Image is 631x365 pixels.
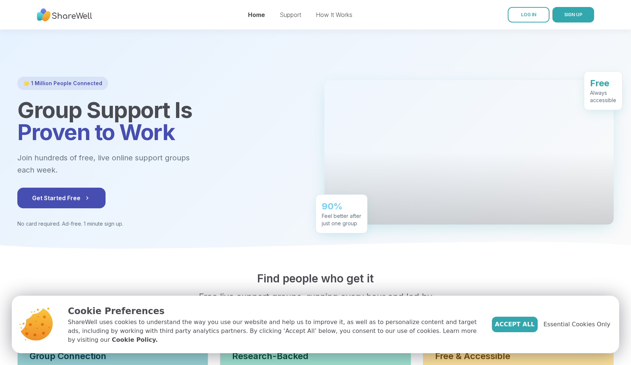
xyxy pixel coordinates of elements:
[17,119,175,145] span: Proven to Work
[552,7,594,22] button: SIGN UP
[17,220,307,227] p: No card required. Ad-free. 1 minute sign up.
[508,7,549,22] a: LOG IN
[17,188,106,208] button: Get Started Free
[590,89,616,104] div: Always accessible
[232,350,399,362] h3: Research-Backed
[17,152,230,176] p: Join hundreds of free, live online support groups each week.
[280,11,301,18] a: Support
[248,11,265,18] a: Home
[492,317,538,332] button: Accept All
[564,12,582,17] span: SIGN UP
[17,77,108,90] div: 🌟 1 Million People Connected
[17,99,307,143] h1: Group Support Is
[322,212,361,227] div: Feel better after just one group
[17,272,614,285] h2: Find people who get it
[435,350,601,362] h3: Free & Accessible
[316,11,352,18] a: How It Works
[112,336,158,344] a: Cookie Policy.
[322,200,361,212] div: 90%
[30,350,196,362] h3: Group Connection
[544,320,610,329] span: Essential Cookies Only
[590,77,616,89] div: Free
[32,194,91,202] span: Get Started Free
[68,305,480,318] p: Cookie Preferences
[37,5,92,25] img: ShareWell Nav Logo
[174,291,457,314] p: Free live support groups, running every hour and led by real people.
[68,318,480,344] p: ShareWell uses cookies to understand the way you use our website and help us to improve it, as we...
[521,12,536,17] span: LOG IN
[495,320,535,329] span: Accept All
